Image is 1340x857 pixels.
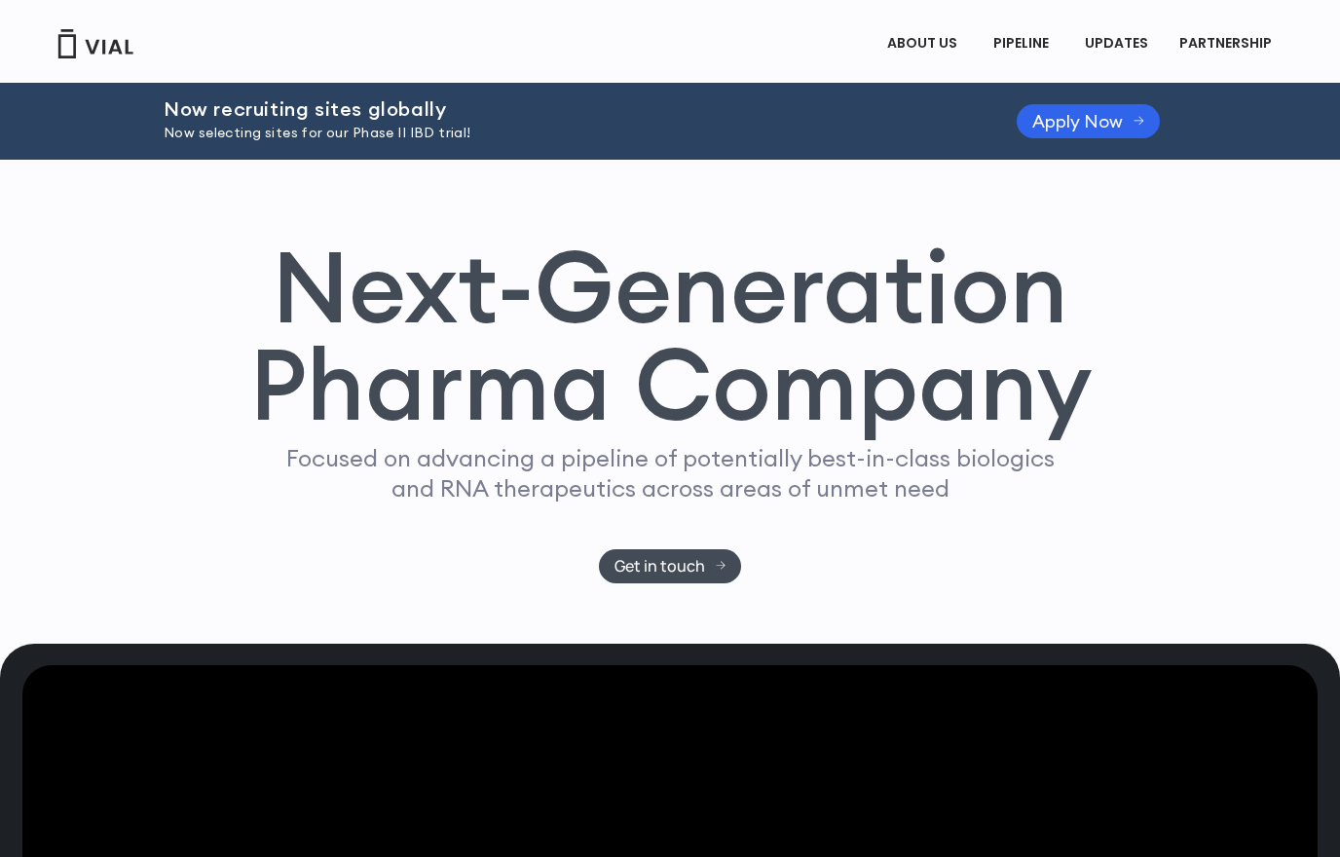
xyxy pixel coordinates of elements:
h1: Next-Generation Pharma Company [248,238,1092,434]
span: Get in touch [614,559,705,574]
img: Vial Logo [56,29,134,58]
a: PARTNERSHIPMenu Toggle [1164,27,1292,60]
h2: Now recruiting sites globally [164,98,968,120]
a: Apply Now [1017,104,1160,138]
span: Apply Now [1032,114,1123,129]
a: Get in touch [599,549,742,583]
a: ABOUT USMenu Toggle [872,27,977,60]
p: Now selecting sites for our Phase II IBD trial! [164,123,968,144]
a: UPDATES [1069,27,1163,60]
p: Focused on advancing a pipeline of potentially best-in-class biologics and RNA therapeutics acros... [278,443,1062,503]
a: PIPELINEMenu Toggle [978,27,1068,60]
